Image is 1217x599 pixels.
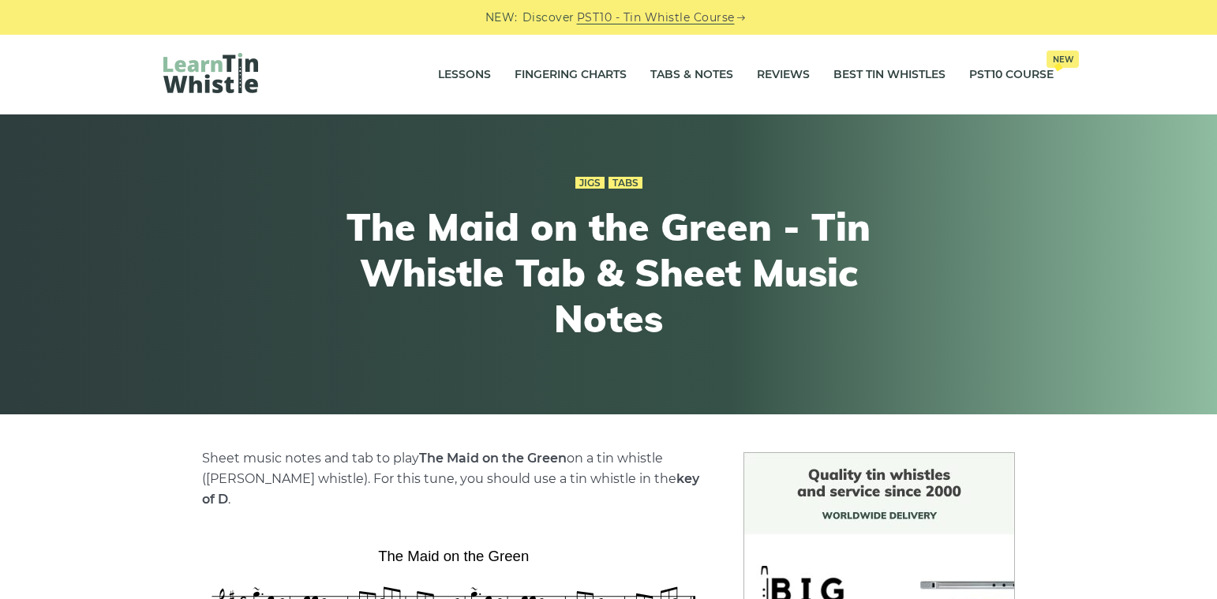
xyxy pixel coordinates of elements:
a: Jigs [575,177,605,189]
a: Fingering Charts [515,55,627,95]
a: Reviews [757,55,810,95]
strong: The Maid on the Green [419,451,567,466]
span: New [1047,51,1079,68]
a: Tabs [608,177,642,189]
h1: The Maid on the Green - Tin Whistle Tab & Sheet Music Notes [318,204,899,341]
img: LearnTinWhistle.com [163,53,258,93]
a: Tabs & Notes [650,55,733,95]
a: Lessons [438,55,491,95]
a: PST10 CourseNew [969,55,1054,95]
a: Best Tin Whistles [833,55,946,95]
p: Sheet music notes and tab to play on a tin whistle ([PERSON_NAME] whistle). For this tune, you sh... [202,448,706,510]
